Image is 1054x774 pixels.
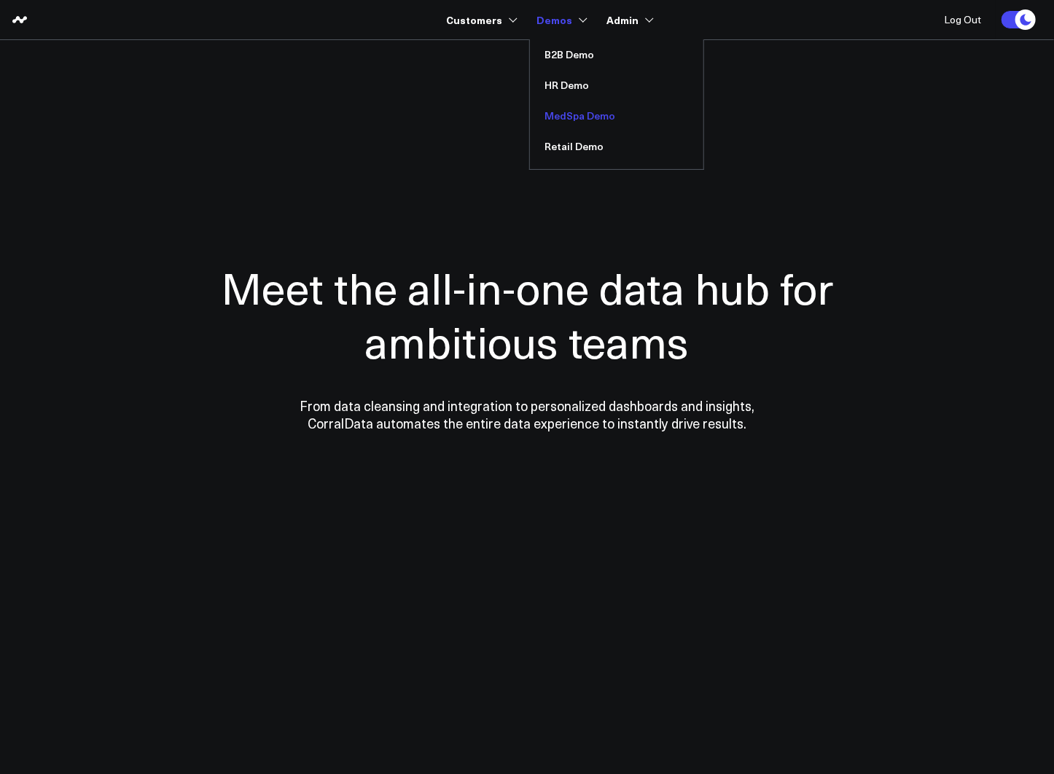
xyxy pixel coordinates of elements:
[530,39,703,70] a: B2B Demo
[530,101,703,131] a: MedSpa Demo
[170,260,884,368] h1: Meet the all-in-one data hub for ambitious teams
[606,7,651,33] a: Admin
[446,7,515,33] a: Customers
[536,7,585,33] a: Demos
[530,70,703,101] a: HR Demo
[268,397,786,432] p: From data cleansing and integration to personalized dashboards and insights, CorralData automates...
[530,131,703,162] a: Retail Demo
